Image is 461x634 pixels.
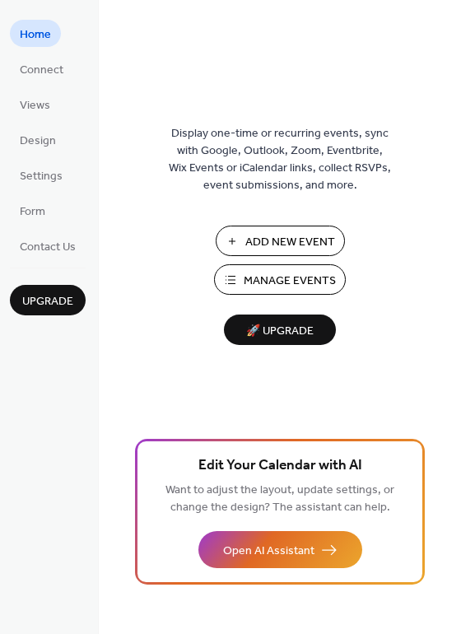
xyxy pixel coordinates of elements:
[10,20,61,47] a: Home
[10,126,66,153] a: Design
[214,264,346,295] button: Manage Events
[20,26,51,44] span: Home
[10,91,60,118] a: Views
[165,479,394,519] span: Want to adjust the layout, update settings, or change the design? The assistant can help.
[20,239,76,256] span: Contact Us
[20,133,56,150] span: Design
[198,531,362,568] button: Open AI Assistant
[216,226,345,256] button: Add New Event
[20,168,63,185] span: Settings
[22,293,73,310] span: Upgrade
[10,232,86,259] a: Contact Us
[10,55,73,82] a: Connect
[244,273,336,290] span: Manage Events
[223,543,314,560] span: Open AI Assistant
[10,197,55,224] a: Form
[245,234,335,251] span: Add New Event
[20,62,63,79] span: Connect
[224,315,336,345] button: 🚀 Upgrade
[10,285,86,315] button: Upgrade
[10,161,72,189] a: Settings
[20,203,45,221] span: Form
[20,97,50,114] span: Views
[234,320,326,343] span: 🚀 Upgrade
[198,455,362,478] span: Edit Your Calendar with AI
[169,125,391,194] span: Display one-time or recurring events, sync with Google, Outlook, Zoom, Eventbrite, Wix Events or ...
